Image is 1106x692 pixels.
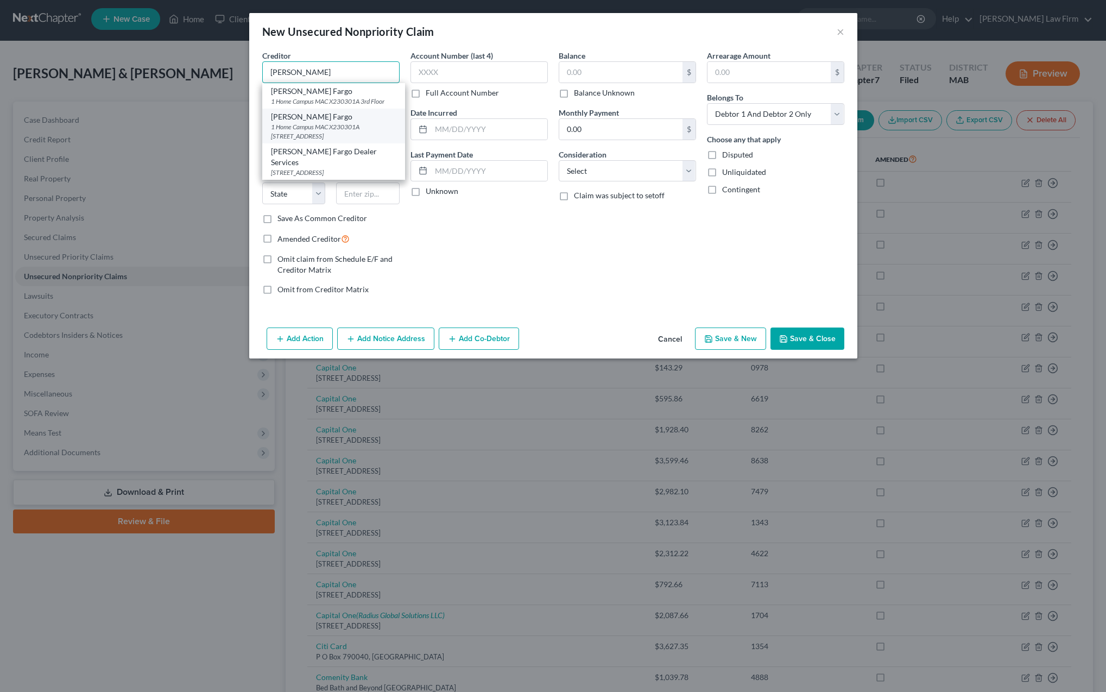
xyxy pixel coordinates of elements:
[271,122,396,141] div: 1 Home Campus MAC X230301A [STREET_ADDRESS]
[682,119,696,140] div: $
[682,62,696,83] div: $
[271,97,396,106] div: 1 Home Campus MAC X230301A 3rd Floor
[431,161,547,181] input: MM/DD/YYYY
[262,24,434,39] div: New Unsecured Nonpriority Claim
[271,86,396,97] div: [PERSON_NAME] Fargo
[410,50,493,61] label: Account Number (last 4)
[439,328,519,350] button: Add Co-Debtor
[426,186,458,197] label: Unknown
[410,149,473,160] label: Last Payment Date
[426,87,499,98] label: Full Account Number
[271,111,396,122] div: [PERSON_NAME] Fargo
[271,168,396,177] div: [STREET_ADDRESS]
[277,254,393,274] span: Omit claim from Schedule E/F and Creditor Matrix
[277,285,369,294] span: Omit from Creditor Matrix
[722,185,760,194] span: Contingent
[722,167,766,177] span: Unliquidated
[707,50,770,61] label: Arrearage Amount
[262,51,291,60] span: Creditor
[559,149,606,160] label: Consideration
[267,328,333,350] button: Add Action
[559,62,682,83] input: 0.00
[262,61,400,83] input: Search creditor by name...
[770,328,844,350] button: Save & Close
[722,150,753,159] span: Disputed
[649,329,691,350] button: Cancel
[337,328,434,350] button: Add Notice Address
[410,61,548,83] input: XXXX
[431,119,547,140] input: MM/DD/YYYY
[695,328,766,350] button: Save & New
[707,93,743,102] span: Belongs To
[559,107,619,118] label: Monthly Payment
[707,62,831,83] input: 0.00
[574,191,665,200] span: Claim was subject to setoff
[277,213,367,224] label: Save As Common Creditor
[559,119,682,140] input: 0.00
[574,87,635,98] label: Balance Unknown
[559,50,585,61] label: Balance
[410,107,457,118] label: Date Incurred
[277,234,341,243] span: Amended Creditor
[837,25,844,38] button: ×
[271,146,396,168] div: [PERSON_NAME] Fargo Dealer Services
[336,183,400,204] input: Enter zip...
[707,134,781,145] label: Choose any that apply
[831,62,844,83] div: $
